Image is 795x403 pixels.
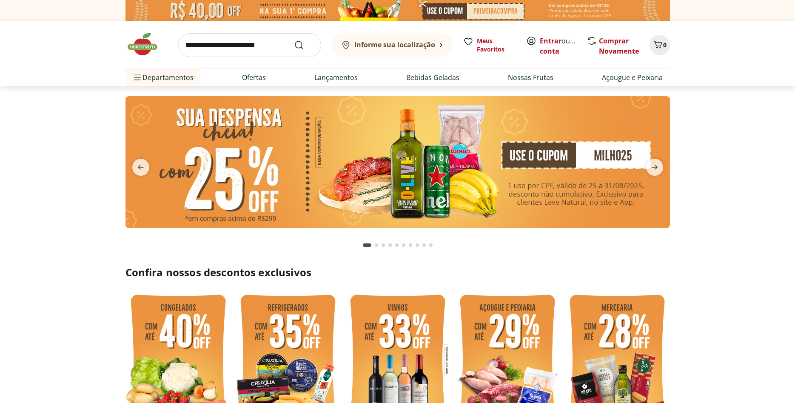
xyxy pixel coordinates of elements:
button: Go to page 4 from fs-carousel [387,235,393,255]
span: Meus Favoritos [477,37,516,54]
a: Comprar Novamente [599,36,639,56]
button: Current page from fs-carousel [361,235,373,255]
button: Menu [132,67,142,88]
a: Nossas Frutas [508,72,553,83]
h2: Confira nossos descontos exclusivos [125,266,670,279]
button: Go to page 10 from fs-carousel [427,235,434,255]
button: previous [125,159,156,176]
span: Departamentos [132,67,194,88]
button: Go to page 9 from fs-carousel [421,235,427,255]
b: Informe sua localização [354,40,435,49]
button: Submit Search [294,40,314,50]
a: Bebidas Geladas [406,72,459,83]
button: Carrinho [650,35,670,55]
button: Go to page 7 from fs-carousel [407,235,414,255]
button: next [639,159,670,176]
input: search [178,33,321,57]
button: Go to page 8 from fs-carousel [414,235,421,255]
img: Hortifruti [125,31,168,57]
button: Informe sua localização [331,33,453,57]
button: Go to page 2 from fs-carousel [373,235,380,255]
span: ou [540,36,578,56]
a: Meus Favoritos [463,37,516,54]
button: Go to page 3 from fs-carousel [380,235,387,255]
a: Entrar [540,36,561,46]
a: Lançamentos [314,72,358,83]
button: Go to page 6 from fs-carousel [400,235,407,255]
a: Ofertas [242,72,266,83]
img: cupom [125,96,670,228]
span: 0 [663,41,667,49]
a: Criar conta [540,36,587,56]
button: Go to page 5 from fs-carousel [393,235,400,255]
a: Açougue e Peixaria [602,72,663,83]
